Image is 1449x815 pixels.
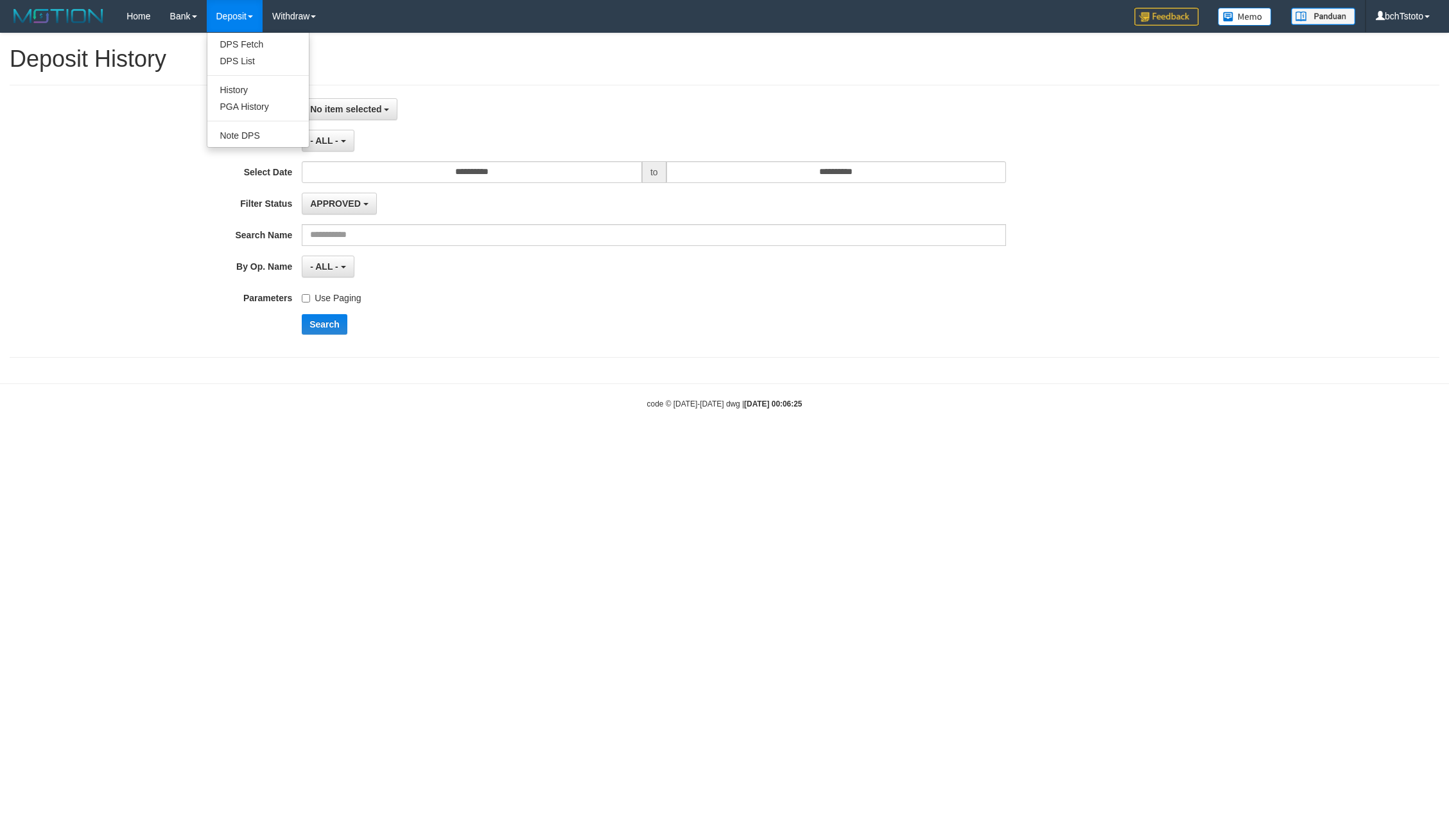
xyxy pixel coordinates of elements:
small: code © [DATE]-[DATE] dwg | [647,399,803,408]
input: Use Paging [302,294,310,302]
a: DPS List [207,53,309,69]
button: APPROVED [302,193,376,215]
button: - ALL - [302,256,354,277]
a: PGA History [207,98,309,115]
label: Use Paging [302,287,361,304]
h1: Deposit History [10,46,1439,72]
button: - ALL - [302,130,354,152]
img: panduan.png [1291,8,1355,25]
span: - ALL - [310,136,338,146]
img: MOTION_logo.png [10,6,107,26]
button: No item selected [302,98,397,120]
img: Feedback.jpg [1134,8,1199,26]
img: Button%20Memo.svg [1218,8,1272,26]
button: Search [302,314,347,335]
a: Note DPS [207,127,309,144]
span: No item selected [310,104,381,114]
strong: [DATE] 00:06:25 [744,399,802,408]
span: APPROVED [310,198,361,209]
a: DPS Fetch [207,36,309,53]
a: History [207,82,309,98]
span: to [642,161,666,183]
span: - ALL - [310,261,338,272]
